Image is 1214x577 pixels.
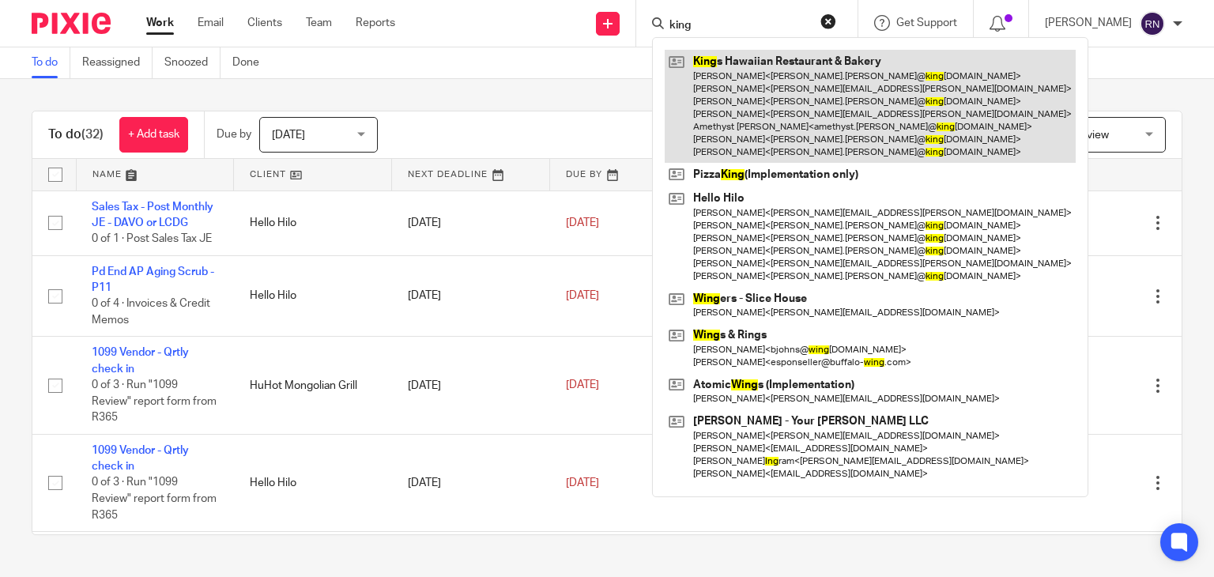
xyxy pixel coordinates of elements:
span: (32) [81,128,104,141]
a: + Add task [119,117,188,153]
a: Work [146,15,174,31]
span: 0 of 1 · Post Sales Tax JE [92,233,212,244]
td: [DATE] [392,434,550,531]
span: [DATE] [272,130,305,141]
span: [DATE] [566,290,599,301]
span: 0 of 3 · Run "1099 Review" report form from R365 [92,379,217,423]
td: Hello Hilo [234,255,392,337]
a: Reports [356,15,395,31]
a: Email [198,15,224,31]
span: Get Support [896,17,957,28]
td: [DATE] [392,255,550,337]
a: To do [32,47,70,78]
a: Sales Tax - Post Monthly JE - DAVO or LCDG [92,202,213,228]
td: Hello Hilo [234,434,392,531]
button: Clear [820,13,836,29]
span: 0 of 4 · Invoices & Credit Memos [92,299,210,326]
h1: To do [48,126,104,143]
a: Pd End AP Aging Scrub - P11 [92,266,214,293]
img: svg%3E [1140,11,1165,36]
a: Snoozed [164,47,221,78]
td: [DATE] [392,190,550,255]
a: Team [306,15,332,31]
span: [DATE] [566,477,599,488]
input: Search [668,19,810,33]
td: [DATE] [392,337,550,434]
span: [DATE] [566,379,599,390]
a: Reassigned [82,47,153,78]
img: Pixie [32,13,111,34]
a: 1099 Vendor - Qrtly check in [92,445,189,472]
a: Clients [247,15,282,31]
span: [DATE] [566,217,599,228]
a: 1099 Vendor - Qrtly check in [92,347,189,374]
span: 0 of 3 · Run "1099 Review" report form from R365 [92,477,217,521]
p: [PERSON_NAME] [1045,15,1132,31]
p: Due by [217,126,251,142]
td: HuHot Mongolian Grill [234,337,392,434]
td: Hello Hilo [234,190,392,255]
a: Done [232,47,271,78]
